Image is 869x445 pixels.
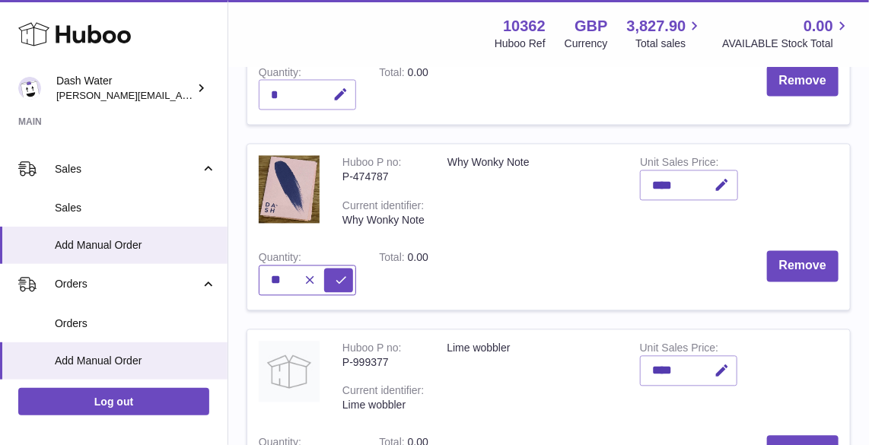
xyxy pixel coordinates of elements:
div: Currency [565,37,608,51]
div: Current identifier [342,385,424,401]
label: Total [379,67,407,83]
img: Why Wonky Note [259,156,320,223]
span: Orders [55,277,200,291]
span: Sales [55,201,216,215]
img: Lime wobbler [259,342,320,402]
span: 0.00 [408,67,428,79]
span: Total sales [635,37,703,51]
div: Lime wobbler [342,399,424,413]
span: Sales [55,162,200,176]
div: Current identifier [342,200,424,216]
td: Lime wobbler [435,330,628,424]
label: Total [379,252,407,268]
span: AVAILABLE Stock Total [722,37,851,51]
button: Remove [767,251,839,282]
strong: 10362 [503,16,546,37]
label: Quantity [259,252,301,268]
img: james@dash-water.com [18,77,41,100]
span: 3,827.90 [627,16,686,37]
span: [PERSON_NAME][EMAIL_ADDRESS][DOMAIN_NAME] [56,89,305,101]
button: Remove [767,66,839,97]
div: Why Wonky Note [342,214,425,228]
strong: GBP [575,16,607,37]
span: Orders [55,316,216,331]
div: Huboo P no [342,157,402,173]
span: 0.00 [408,252,428,264]
div: Dash Water [56,74,193,103]
div: P-474787 [342,170,425,185]
label: Unit Sales Price [640,342,718,358]
div: Huboo Ref [495,37,546,51]
span: Add Manual Order [55,238,216,253]
span: Add Manual Order [55,354,216,368]
td: Why Wonky Note [436,145,629,239]
div: P-999377 [342,356,424,370]
div: Huboo P no [342,342,402,358]
label: Quantity [259,67,301,83]
a: 0.00 AVAILABLE Stock Total [722,16,851,51]
a: 3,827.90 Total sales [627,16,704,51]
a: Log out [18,388,209,415]
label: Unit Sales Price [640,157,718,173]
span: 0.00 [804,16,833,37]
